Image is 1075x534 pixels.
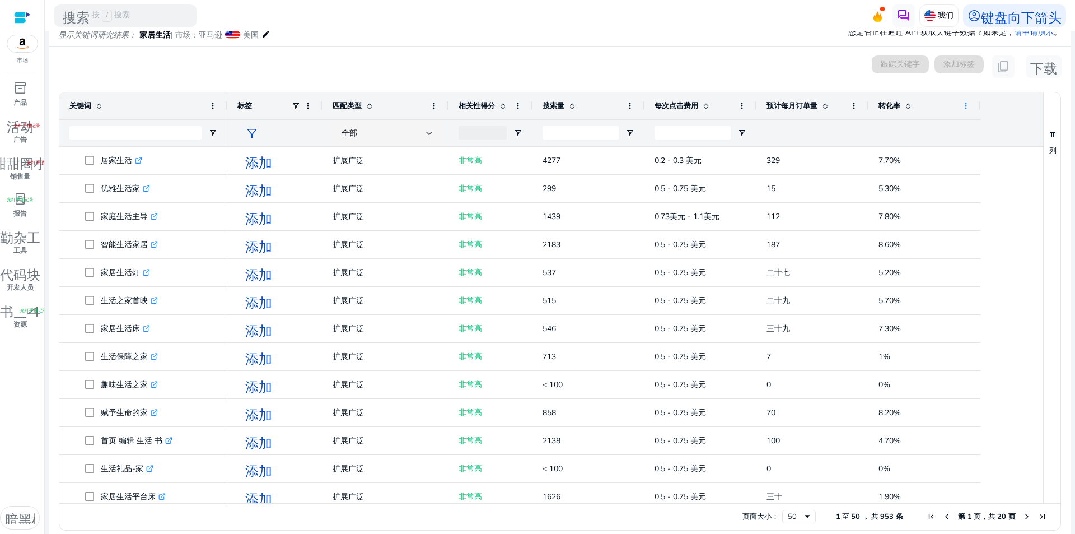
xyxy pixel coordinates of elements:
[208,128,217,137] button: 打开过滤器菜单
[101,183,140,194] font: 优雅生活家
[878,491,901,502] font: 1.90%
[7,117,34,133] font: 活动
[13,98,27,107] font: 产品
[245,321,272,337] font: 添加
[766,183,775,194] font: 15
[101,351,148,362] font: 生活保障之家
[333,491,364,502] font: 扩展广泛
[543,211,560,222] font: 1439
[878,267,901,278] font: 5.20%
[101,295,148,306] font: 生活之家首映
[878,463,890,474] font: 0%
[878,211,901,222] font: 7.80%
[871,512,878,522] font: 共
[245,461,272,477] font: 添加
[842,512,849,522] font: 至
[766,463,771,474] font: 0
[333,351,364,362] font: 扩展广泛
[139,30,171,40] font: 家居生活
[101,239,148,250] font: 智能生活家居
[459,155,482,166] font: 非常高
[655,267,706,278] font: 0.5 - 0.75 美元
[1022,512,1031,521] div: 下一页
[655,239,706,250] font: 0.5 - 0.75 美元
[333,155,364,166] font: 扩展广泛
[245,126,259,141] font: filter_alt
[245,265,272,281] font: 添加
[655,463,706,474] font: 0.5 - 0.75 美元
[655,101,698,111] font: 每次点击费用
[981,8,1062,24] font: 键盘向下箭头
[459,351,482,362] font: 非常高
[333,101,362,111] font: 匹配类型
[20,307,47,313] font: 光纤手册记录
[245,349,272,365] font: 添加
[927,512,936,521] div: 首页
[878,323,901,334] font: 7.30%
[742,512,779,522] font: 页面大小：
[7,35,38,52] img: amazon.svg
[13,209,27,218] font: 报告
[237,101,252,111] font: 标签
[878,239,901,250] font: 8.60%
[974,512,981,522] font: 页
[17,57,28,64] font: 市场
[766,101,817,111] font: 预计每月订单量
[333,435,364,446] font: 扩展广泛
[114,10,130,20] font: 搜索
[261,27,270,41] mat-icon: edit
[655,126,731,140] input: CPC 过滤器输入
[101,267,140,278] font: 家居生活灯
[459,463,482,474] font: 非常高
[766,351,771,362] font: 7
[333,379,364,390] font: 扩展广泛
[878,435,901,446] font: 4.70%
[543,155,560,166] font: 4277
[171,30,222,40] font: | 市场：亚马逊
[655,155,702,166] font: 0.2 - 0.3 美元
[333,211,364,222] font: 扩展广泛
[459,379,482,390] font: 非常高
[245,405,272,421] font: 添加
[245,209,272,225] font: 添加
[5,510,59,526] font: 暗黑模式
[7,196,34,202] font: 光纤手册记录
[333,407,364,418] font: 扩展广泛
[69,126,202,140] input: 关键字过滤输入
[101,323,140,334] font: 家居生活床
[655,435,706,446] font: 0.5 - 0.75 美元
[766,407,775,418] font: 70
[878,183,901,194] font: 5.30%
[880,512,903,522] font: 953 条
[245,153,272,169] font: 添加
[878,407,901,418] font: 8.20%
[766,239,780,250] font: 187
[766,295,790,306] font: 二十九
[655,211,719,222] font: 0.73美元 - 1.1美元
[766,323,790,334] font: 三十九
[69,101,91,111] font: 关键词
[543,239,560,250] font: 2183
[938,10,954,21] font: 我们
[543,463,563,474] font: < 100
[13,191,27,207] font: lab_profile
[333,463,364,474] font: 扩展广泛
[10,172,30,181] font: 销售量
[878,155,901,166] font: 7.70%
[942,512,951,521] div: 上一页
[459,323,482,334] font: 非常高
[245,181,272,197] font: 添加
[245,237,272,253] font: 添加
[997,512,1016,522] font: 20 页
[13,135,27,144] font: 广告
[1030,59,1057,75] font: 下载
[1026,55,1062,78] button: 下载
[13,246,27,255] font: 工具
[243,30,259,40] font: 美国
[878,295,901,306] font: 5.70%
[101,379,148,390] font: 趣味生活之家
[766,435,780,446] font: 100
[878,351,890,362] font: 1%
[766,267,790,278] font: 二十七
[655,323,706,334] font: 0.5 - 0.75 美元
